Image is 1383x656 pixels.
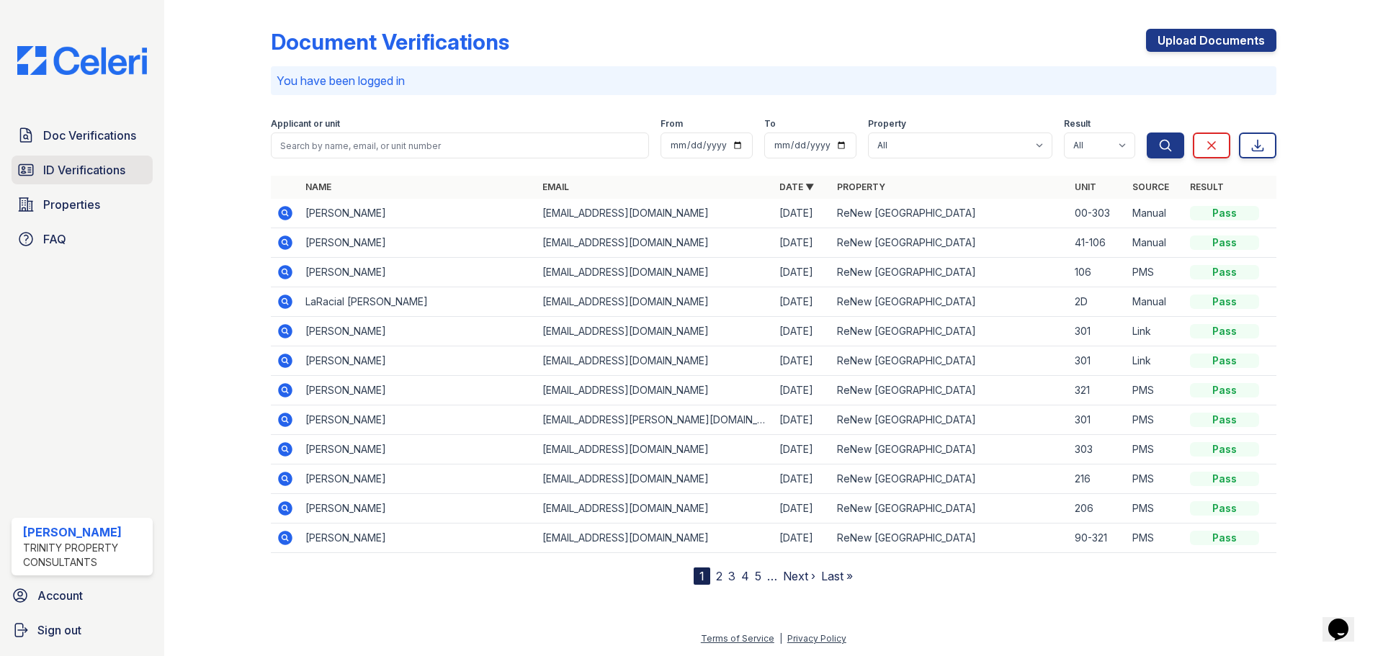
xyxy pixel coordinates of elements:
[1069,376,1127,405] td: 321
[537,199,774,228] td: [EMAIL_ADDRESS][DOMAIN_NAME]
[774,317,831,346] td: [DATE]
[779,633,782,644] div: |
[1190,472,1259,486] div: Pass
[300,435,537,464] td: [PERSON_NAME]
[831,287,1068,317] td: ReNew [GEOGRAPHIC_DATA]
[1069,524,1127,553] td: 90-321
[774,199,831,228] td: [DATE]
[774,464,831,494] td: [DATE]
[1190,324,1259,338] div: Pass
[1127,464,1184,494] td: PMS
[300,258,537,287] td: [PERSON_NAME]
[764,118,776,130] label: To
[271,132,649,158] input: Search by name, email, or unit number
[300,346,537,376] td: [PERSON_NAME]
[12,225,153,253] a: FAQ
[774,405,831,435] td: [DATE]
[1190,413,1259,427] div: Pass
[1190,442,1259,457] div: Pass
[1069,405,1127,435] td: 301
[1190,383,1259,397] div: Pass
[1127,258,1184,287] td: PMS
[37,621,81,639] span: Sign out
[1132,181,1169,192] a: Source
[537,287,774,317] td: [EMAIL_ADDRESS][DOMAIN_NAME]
[271,118,340,130] label: Applicant or unit
[537,317,774,346] td: [EMAIL_ADDRESS][DOMAIN_NAME]
[831,405,1068,435] td: ReNew [GEOGRAPHIC_DATA]
[831,317,1068,346] td: ReNew [GEOGRAPHIC_DATA]
[821,569,853,583] a: Last »
[300,287,537,317] td: LaRacial [PERSON_NAME]
[537,258,774,287] td: [EMAIL_ADDRESS][DOMAIN_NAME]
[774,524,831,553] td: [DATE]
[1127,524,1184,553] td: PMS
[37,587,83,604] span: Account
[43,230,66,248] span: FAQ
[1069,199,1127,228] td: 00-303
[1190,206,1259,220] div: Pass
[12,190,153,219] a: Properties
[537,494,774,524] td: [EMAIL_ADDRESS][DOMAIN_NAME]
[12,156,153,184] a: ID Verifications
[1127,494,1184,524] td: PMS
[300,405,537,435] td: [PERSON_NAME]
[661,118,683,130] label: From
[831,494,1068,524] td: ReNew [GEOGRAPHIC_DATA]
[6,616,158,644] a: Sign out
[831,464,1068,494] td: ReNew [GEOGRAPHIC_DATA]
[774,346,831,376] td: [DATE]
[774,494,831,524] td: [DATE]
[1127,435,1184,464] td: PMS
[1069,317,1127,346] td: 301
[537,524,774,553] td: [EMAIL_ADDRESS][DOMAIN_NAME]
[537,376,774,405] td: [EMAIL_ADDRESS][DOMAIN_NAME]
[774,435,831,464] td: [DATE]
[831,524,1068,553] td: ReNew [GEOGRAPHIC_DATA]
[300,494,537,524] td: [PERSON_NAME]
[774,376,831,405] td: [DATE]
[277,72,1271,89] p: You have been logged in
[767,567,777,585] span: …
[6,581,158,610] a: Account
[542,181,569,192] a: Email
[779,181,814,192] a: Date ▼
[1127,287,1184,317] td: Manual
[741,569,749,583] a: 4
[1075,181,1096,192] a: Unit
[1127,405,1184,435] td: PMS
[23,524,147,541] div: [PERSON_NAME]
[694,567,710,585] div: 1
[1146,29,1276,52] a: Upload Documents
[755,569,761,583] a: 5
[537,464,774,494] td: [EMAIL_ADDRESS][DOMAIN_NAME]
[831,435,1068,464] td: ReNew [GEOGRAPHIC_DATA]
[300,228,537,258] td: [PERSON_NAME]
[774,228,831,258] td: [DATE]
[831,346,1068,376] td: ReNew [GEOGRAPHIC_DATA]
[1069,287,1127,317] td: 2D
[537,435,774,464] td: [EMAIL_ADDRESS][DOMAIN_NAME]
[1127,228,1184,258] td: Manual
[1190,501,1259,516] div: Pass
[774,287,831,317] td: [DATE]
[1190,531,1259,545] div: Pass
[1069,228,1127,258] td: 41-106
[1322,598,1369,642] iframe: chat widget
[831,199,1068,228] td: ReNew [GEOGRAPHIC_DATA]
[300,317,537,346] td: [PERSON_NAME]
[701,633,774,644] a: Terms of Service
[43,161,125,179] span: ID Verifications
[774,258,831,287] td: [DATE]
[300,524,537,553] td: [PERSON_NAME]
[868,118,906,130] label: Property
[300,199,537,228] td: [PERSON_NAME]
[305,181,331,192] a: Name
[1127,199,1184,228] td: Manual
[6,46,158,75] img: CE_Logo_Blue-a8612792a0a2168367f1c8372b55b34899dd931a85d93a1a3d3e32e68fde9ad4.png
[12,121,153,150] a: Doc Verifications
[1069,435,1127,464] td: 303
[1127,376,1184,405] td: PMS
[837,181,885,192] a: Property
